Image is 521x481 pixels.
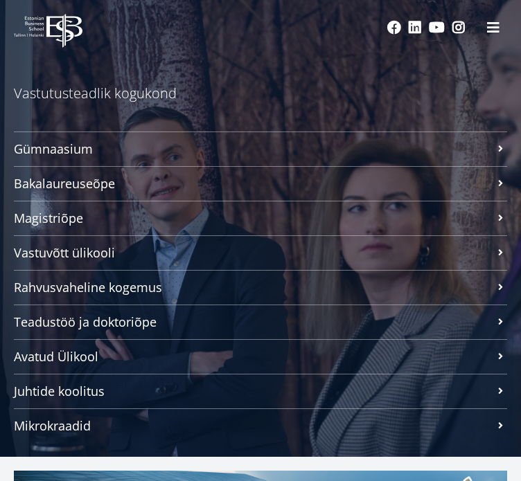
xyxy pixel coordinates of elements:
a: Mikrokraadid [14,408,507,443]
a: Instagram [452,21,466,35]
p: Vastutusteadlik kogukond [14,83,507,104]
a: Juhtide koolitus [14,374,507,408]
a: Bakalaureuseõpe [14,166,507,201]
span: Vastuvõtt ülikooli [14,246,493,260]
a: Vastuvõtt ülikooli [14,235,507,270]
a: Gümnaasium [14,131,507,166]
span: Mikrokraadid [14,419,493,433]
a: Avatud Ülikool [14,339,507,374]
a: Youtube [429,21,445,35]
a: Rahvusvaheline kogemus [14,270,507,305]
span: Rahvusvaheline kogemus [14,280,493,294]
a: Facebook [387,21,401,35]
span: Bakalaureuseõpe [14,176,493,190]
a: Magistriõpe [14,201,507,235]
a: Teadustöö ja doktoriõpe [14,305,507,339]
span: Teadustöö ja doktoriõpe [14,315,493,329]
a: Linkedin [408,21,422,35]
span: Magistriõpe [14,211,493,225]
span: Juhtide koolitus [14,384,493,398]
span: Avatud Ülikool [14,350,493,363]
span: Gümnaasium [14,142,493,156]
